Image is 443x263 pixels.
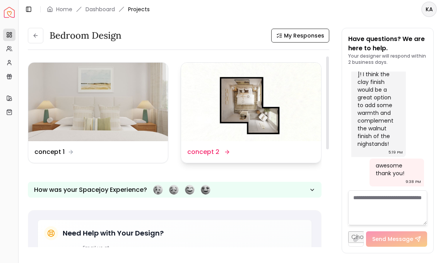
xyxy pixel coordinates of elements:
[421,2,437,17] button: KA
[28,182,322,198] button: How was your Spacejoy Experience?Feeling terribleFeeling badFeeling goodFeeling awesome
[34,147,65,157] dd: concept 1
[83,245,128,251] p: Email us at
[28,63,168,141] img: concept 1
[181,62,321,163] a: concept 2concept 2
[348,34,427,53] p: Have questions? We are here to help.
[128,5,150,13] span: Projects
[56,5,72,13] a: Home
[284,32,324,39] span: My Responses
[47,5,150,13] nav: breadcrumb
[63,228,164,239] h5: Need Help with Your Design?
[34,185,147,195] p: How was your Spacejoy Experience?
[50,29,121,42] h3: Bedroom design
[86,5,115,13] a: Dashboard
[422,2,436,16] span: KA
[348,53,427,65] p: Your designer will respond within 2 business days.
[187,147,219,157] dd: concept 2
[357,55,398,148] div: Hi [PERSON_NAME]! I think the clay finish would be a great option to add some warmth and compleme...
[4,7,15,18] img: Spacejoy Logo
[271,29,329,43] button: My Responses
[405,178,421,186] div: 9:38 PM
[4,7,15,18] a: Spacejoy
[376,162,416,177] div: awesome thank you!
[28,62,168,163] a: concept 1concept 1
[388,149,403,156] div: 5:19 PM
[181,63,321,141] img: concept 2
